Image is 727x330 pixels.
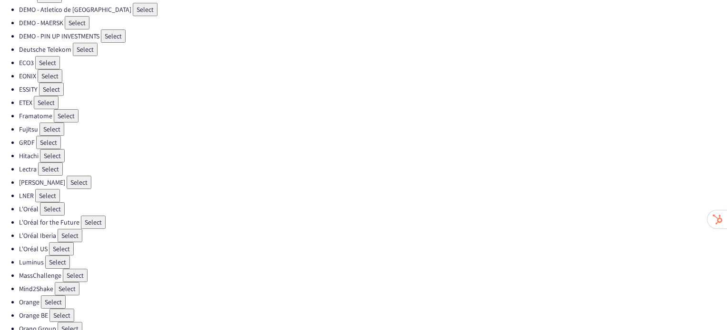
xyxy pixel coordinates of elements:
[19,162,727,176] li: Lectra
[19,3,727,16] li: DEMO - Atletico de [GEOGRAPHIC_DATA]
[41,295,66,309] button: Select
[19,83,727,96] li: ESSITY
[19,109,727,123] li: Framatome
[45,255,70,269] button: Select
[19,216,727,229] li: L'Oréal for the Future
[19,295,727,309] li: Orange
[19,69,727,83] li: EONIX
[34,96,59,109] button: Select
[679,284,727,330] iframe: Chat Widget
[40,149,65,162] button: Select
[19,202,727,216] li: L'Oréal
[19,269,727,282] li: MassChallenge
[133,3,157,16] button: Select
[39,123,64,136] button: Select
[19,43,727,56] li: Deutsche Telekom
[55,282,79,295] button: Select
[19,309,727,322] li: Orange BE
[63,269,88,282] button: Select
[19,56,727,69] li: ECO3
[73,43,98,56] button: Select
[101,29,126,43] button: Select
[40,202,65,216] button: Select
[38,69,62,83] button: Select
[39,83,64,96] button: Select
[19,16,727,29] li: DEMO - MAERSK
[38,162,63,176] button: Select
[19,242,727,255] li: L'Oréal US
[36,136,61,149] button: Select
[19,255,727,269] li: Luminus
[81,216,106,229] button: Select
[49,242,74,255] button: Select
[19,123,727,136] li: Fujitsu
[19,136,727,149] li: GRDF
[49,309,74,322] button: Select
[19,229,727,242] li: L'Oréal Iberia
[35,56,60,69] button: Select
[19,176,727,189] li: [PERSON_NAME]
[35,189,60,202] button: Select
[19,149,727,162] li: Hitachi
[19,282,727,295] li: Mind2Shake
[54,109,79,123] button: Select
[19,96,727,109] li: ETEX
[67,176,91,189] button: Select
[19,189,727,202] li: LNER
[65,16,89,29] button: Select
[19,29,727,43] li: DEMO - PIN UP INVESTMENTS
[58,229,82,242] button: Select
